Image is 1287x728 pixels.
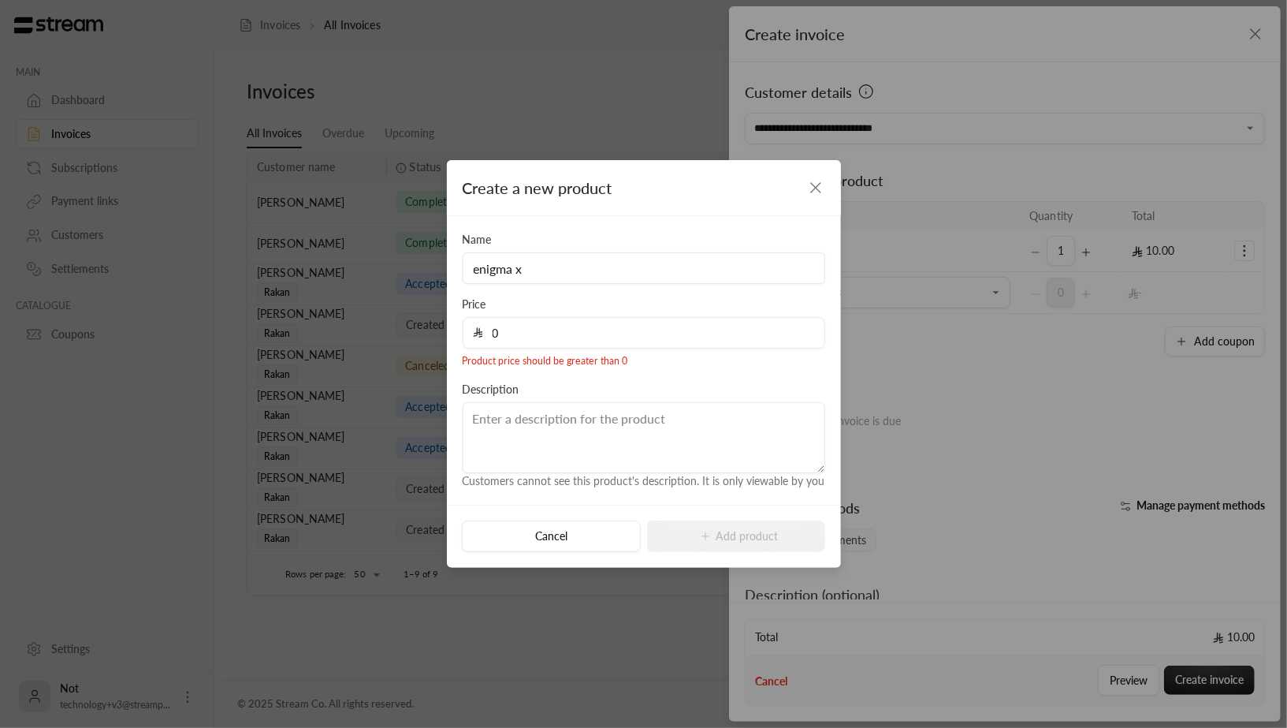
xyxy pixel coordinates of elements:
[483,318,815,348] input: Enter the price for the product
[463,382,519,398] label: Description
[463,252,825,284] input: Enter the name of the product
[463,232,492,248] label: Name
[463,297,486,312] label: Price
[462,521,641,552] button: Cancel
[463,354,825,369] div: Product price should be greater than 0
[463,178,612,197] span: Create a new product
[463,474,825,487] span: Customers cannot see this product's description. It is only viewable by you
